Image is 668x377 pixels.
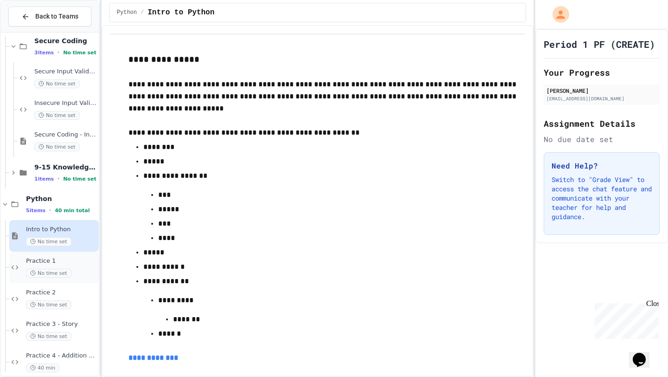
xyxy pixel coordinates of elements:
div: [EMAIL_ADDRESS][DOMAIN_NAME] [546,95,657,102]
h1: Period 1 PF (CREATE) [544,38,655,51]
span: Secure Input Validation [34,68,97,76]
span: 40 min [26,364,59,372]
span: Practice 2 [26,289,97,297]
span: 1 items [34,176,54,182]
span: • [49,207,51,214]
div: My Account [543,4,572,25]
span: No time set [26,300,71,309]
button: Back to Teams [8,6,91,26]
span: • [58,175,59,182]
span: No time set [34,79,80,88]
span: • [58,49,59,56]
span: No time set [63,50,96,56]
span: No time set [26,237,71,246]
span: Insecure Input Validation [34,99,97,107]
span: Secure Coding [34,37,97,45]
h3: Need Help? [552,160,652,171]
h2: Your Progress [544,66,660,79]
span: Secure Coding - Input Validation [34,131,97,139]
span: Python [26,195,97,203]
p: Switch to "Grade View" to access the chat feature and communicate with your teacher for help and ... [552,175,652,221]
span: 3 items [34,50,54,56]
span: Intro to Python [148,7,214,18]
iframe: chat widget [629,340,659,368]
div: No due date set [544,134,660,145]
span: Back to Teams [35,12,78,21]
span: Practice 4 - Addition Calculator [26,352,97,360]
span: No time set [63,176,96,182]
span: No time set [34,143,80,151]
span: Intro to Python [26,226,97,234]
span: Practice 3 - Story [26,320,97,328]
div: Chat with us now!Close [4,4,64,59]
span: Practice 1 [26,257,97,265]
div: [PERSON_NAME] [546,86,657,95]
span: 9-15 Knowledge Check [34,163,97,171]
span: Python [117,9,137,16]
span: 5 items [26,208,45,214]
iframe: chat widget [591,299,659,339]
span: / [141,9,144,16]
span: 40 min total [55,208,90,214]
span: No time set [26,269,71,278]
span: No time set [26,332,71,341]
span: No time set [34,111,80,120]
h2: Assignment Details [544,117,660,130]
